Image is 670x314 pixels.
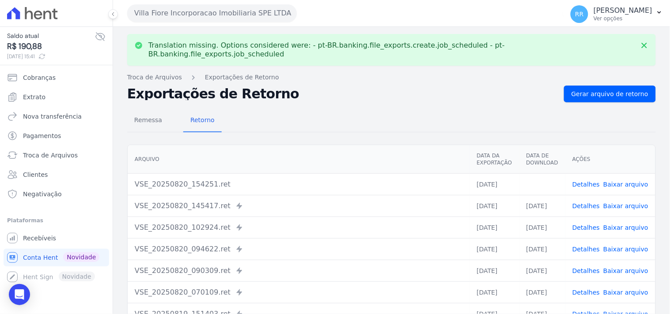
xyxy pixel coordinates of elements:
span: RR [575,11,583,17]
td: [DATE] [519,195,565,217]
div: VSE_20250820_145417.ret [135,201,462,211]
span: Conta Hent [23,253,58,262]
span: Saldo atual [7,31,95,41]
a: Baixar arquivo [603,202,648,209]
a: Baixar arquivo [603,224,648,231]
span: Nova transferência [23,112,82,121]
span: Gerar arquivo de retorno [572,90,648,98]
a: Baixar arquivo [603,267,648,274]
div: VSE_20250820_102924.ret [135,222,462,233]
span: Novidade [63,252,99,262]
a: Negativação [4,185,109,203]
a: Nova transferência [4,108,109,125]
td: [DATE] [519,281,565,303]
a: Retorno [183,109,222,132]
a: Baixar arquivo [603,246,648,253]
a: Detalhes [572,289,600,296]
a: Pagamentos [4,127,109,145]
a: Baixar arquivo [603,181,648,188]
td: [DATE] [519,238,565,260]
th: Data da Exportação [469,145,519,174]
div: VSE_20250820_070109.ret [135,287,462,298]
td: [DATE] [469,238,519,260]
span: Retorno [185,111,220,129]
p: Ver opções [594,15,652,22]
th: Data de Download [519,145,565,174]
th: Arquivo [128,145,469,174]
td: [DATE] [469,260,519,281]
a: Detalhes [572,224,600,231]
span: Pagamentos [23,131,61,140]
th: Ações [565,145,655,174]
button: RR [PERSON_NAME] Ver opções [564,2,670,26]
a: Recebíveis [4,229,109,247]
span: Extrato [23,93,45,101]
div: Plataformas [7,215,106,226]
nav: Sidebar [7,69,106,286]
a: Detalhes [572,181,600,188]
div: Open Intercom Messenger [9,284,30,305]
span: Negativação [23,190,62,198]
td: [DATE] [519,260,565,281]
td: [DATE] [519,217,565,238]
td: [DATE] [469,281,519,303]
a: Exportações de Retorno [205,73,279,82]
td: [DATE] [469,173,519,195]
span: Clientes [23,170,48,179]
div: VSE_20250820_094622.ret [135,244,462,254]
a: Clientes [4,166,109,183]
a: Remessa [127,109,169,132]
a: Troca de Arquivos [4,146,109,164]
span: Troca de Arquivos [23,151,78,160]
a: Detalhes [572,246,600,253]
a: Conta Hent Novidade [4,249,109,266]
span: [DATE] 15:41 [7,52,95,60]
a: Baixar arquivo [603,289,648,296]
span: R$ 190,88 [7,41,95,52]
nav: Breadcrumb [127,73,656,82]
td: [DATE] [469,195,519,217]
p: [PERSON_NAME] [594,6,652,15]
a: Extrato [4,88,109,106]
td: [DATE] [469,217,519,238]
div: VSE_20250820_154251.ret [135,179,462,190]
a: Troca de Arquivos [127,73,182,82]
button: Villa Fiore Incorporacao Imobiliaria SPE LTDA [127,4,297,22]
span: Cobranças [23,73,56,82]
a: Detalhes [572,202,600,209]
p: Translation missing. Options considered were: - pt-BR.banking.file_exports.create.job_scheduled -... [148,41,635,59]
h2: Exportações de Retorno [127,88,557,100]
a: Gerar arquivo de retorno [564,86,656,102]
a: Cobranças [4,69,109,86]
span: Recebíveis [23,234,56,243]
a: Detalhes [572,267,600,274]
div: VSE_20250820_090309.ret [135,265,462,276]
span: Remessa [129,111,167,129]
